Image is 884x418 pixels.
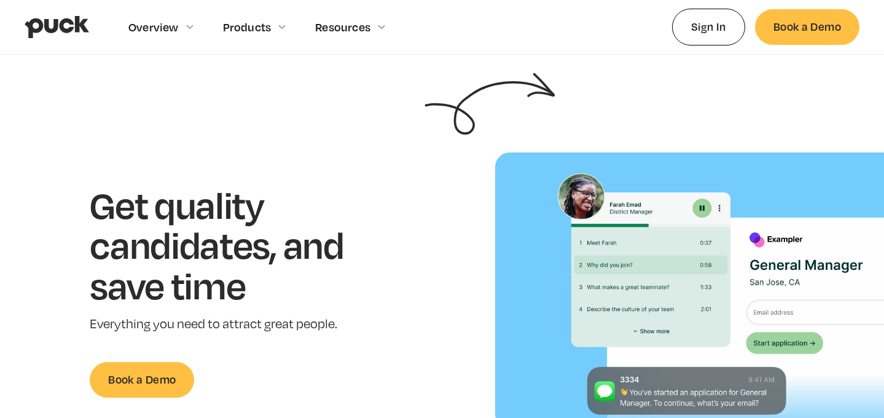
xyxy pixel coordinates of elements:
a: Book a Demo [755,9,859,44]
h1: Get quality candidates, and save time [90,184,381,306]
a: Sign In [672,9,745,45]
div: Resources [315,20,370,34]
div: Overview [128,20,179,34]
a: Book a Demo [90,362,194,397]
div: Products [223,20,272,34]
p: Everything you need to attract great people. [90,315,381,333]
